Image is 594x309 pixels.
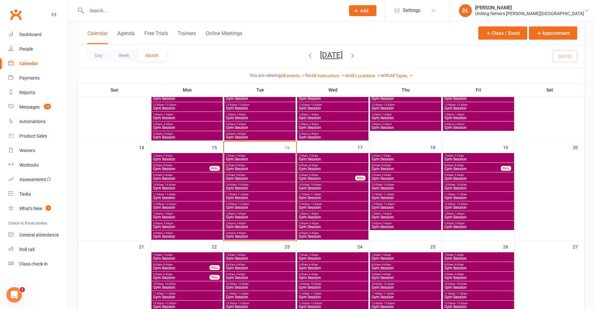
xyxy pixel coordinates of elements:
[226,167,294,171] span: Gym Session
[444,103,513,106] span: 12:00pm
[311,73,345,78] a: All Instructors
[164,203,176,206] span: - 12:45pm
[444,157,513,161] span: Gym Session
[19,75,40,81] div: Payments
[371,212,440,215] span: 1:00pm
[349,5,376,16] button: Add
[371,157,440,161] span: Gym Session
[381,212,392,215] span: - 1:45pm
[285,142,296,152] div: 16
[371,167,440,171] span: Gym Session
[153,256,221,260] span: Gym Session
[153,106,221,110] span: Gym Session
[298,116,367,120] span: Gym Session
[515,83,585,97] th: Sat
[442,83,515,97] th: Fri
[371,222,440,225] span: 2:00pm
[381,154,391,157] span: - 7:45am
[226,116,294,120] span: Gym Session
[164,183,176,186] span: - 10:45am
[371,174,440,177] span: 9:00am
[281,73,306,78] a: All events
[454,212,464,215] span: - 1:45pm
[153,203,221,206] span: 12:00pm
[19,247,34,252] div: Roll call
[178,30,196,44] button: Trainers
[235,222,246,225] span: - 2:45pm
[153,126,221,130] span: Gym Session
[153,222,221,225] span: 2:00pm
[475,5,584,11] div: [PERSON_NAME]
[371,193,440,196] span: 11:00am
[382,193,394,196] span: - 11:45am
[19,148,35,153] div: Waivers
[390,73,413,78] a: All Types
[153,232,221,235] span: 3:00pm
[153,225,221,229] span: Gym Session
[298,203,367,206] span: 12:00pm
[381,73,390,78] strong: with
[226,164,294,167] span: 8:00am
[298,113,367,116] span: 1:00pm
[371,225,440,229] span: Gym Session
[444,113,513,116] span: 1:00pm
[369,83,442,97] th: Thu
[297,83,369,97] th: Wed
[444,164,501,167] span: 8:00am
[153,263,210,266] span: 8:00am
[371,154,440,157] span: 7:00am
[235,212,246,215] span: - 1:45pm
[298,225,367,229] span: Gym Session
[308,154,318,157] span: - 7:45am
[371,215,440,219] span: Gym Session
[355,176,365,180] div: FULL
[298,103,367,106] span: 12:00pm
[153,174,221,177] span: 9:00am
[153,186,221,190] span: Gym Session
[298,97,367,101] span: Gym Session
[226,196,294,200] span: Gym Session
[226,183,294,186] span: 10:00am
[444,215,513,219] span: Gym Session
[137,50,167,61] button: Month
[455,203,468,206] span: - 12:45pm
[153,235,221,238] span: Gym Session
[226,193,294,196] span: 11:00am
[444,203,513,206] span: 12:00pm
[371,203,440,206] span: 12:00pm
[153,154,221,157] span: 7:00am
[8,158,68,172] a: Workouts
[162,174,172,177] span: - 9:45am
[19,90,35,95] div: Reports
[298,135,367,139] span: Gym Session
[87,30,108,44] button: Calendar
[19,46,33,52] div: People
[298,157,367,161] span: Gym Session
[226,235,294,238] span: Gym Session
[8,187,68,201] a: Tasks
[153,164,210,167] span: 8:00am
[237,193,248,196] span: - 11:45am
[453,154,464,157] span: - 7:45am
[226,225,294,229] span: Gym Session
[309,183,321,186] span: - 10:45am
[298,132,367,135] span: 3:00pm
[226,103,294,106] span: 12:00pm
[162,263,172,266] span: - 8:45am
[8,27,68,42] a: Dashboard
[8,6,24,23] a: Clubworx
[8,114,68,129] a: Automations
[371,126,440,130] span: Gym Session
[19,133,47,139] div: Product Sales
[444,212,513,215] span: 1:00pm
[444,174,513,177] span: 9:00am
[310,203,322,206] span: - 12:45pm
[455,103,468,106] span: - 12:45pm
[444,177,513,180] span: Gym Session
[298,196,367,200] span: Gym Session
[153,132,221,135] span: 3:00pm
[164,193,176,196] span: - 11:45am
[78,83,151,97] th: Sun
[459,4,472,17] div: DL
[6,287,22,303] iframe: Intercom live chat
